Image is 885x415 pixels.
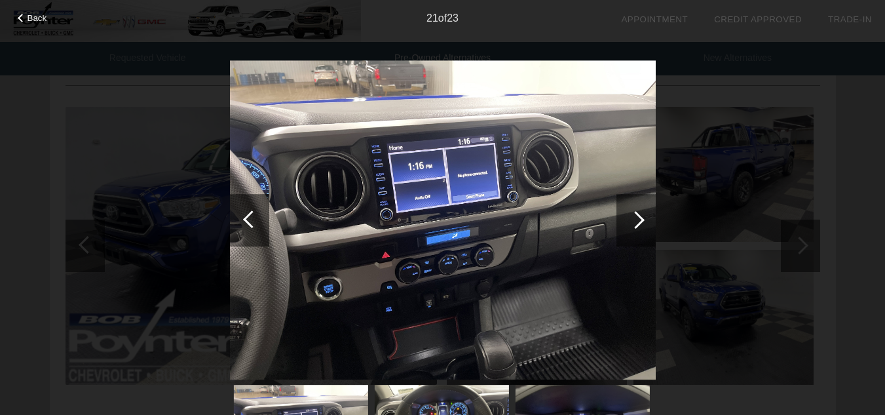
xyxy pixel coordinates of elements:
span: 21 [426,12,438,24]
a: Credit Approved [714,14,802,24]
span: 23 [447,12,459,24]
img: 939bdb822bccd99118d93daa30f96e1dx.jpg [230,60,656,380]
a: Trade-In [828,14,872,24]
span: Back [28,13,47,23]
a: Appointment [621,14,688,24]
